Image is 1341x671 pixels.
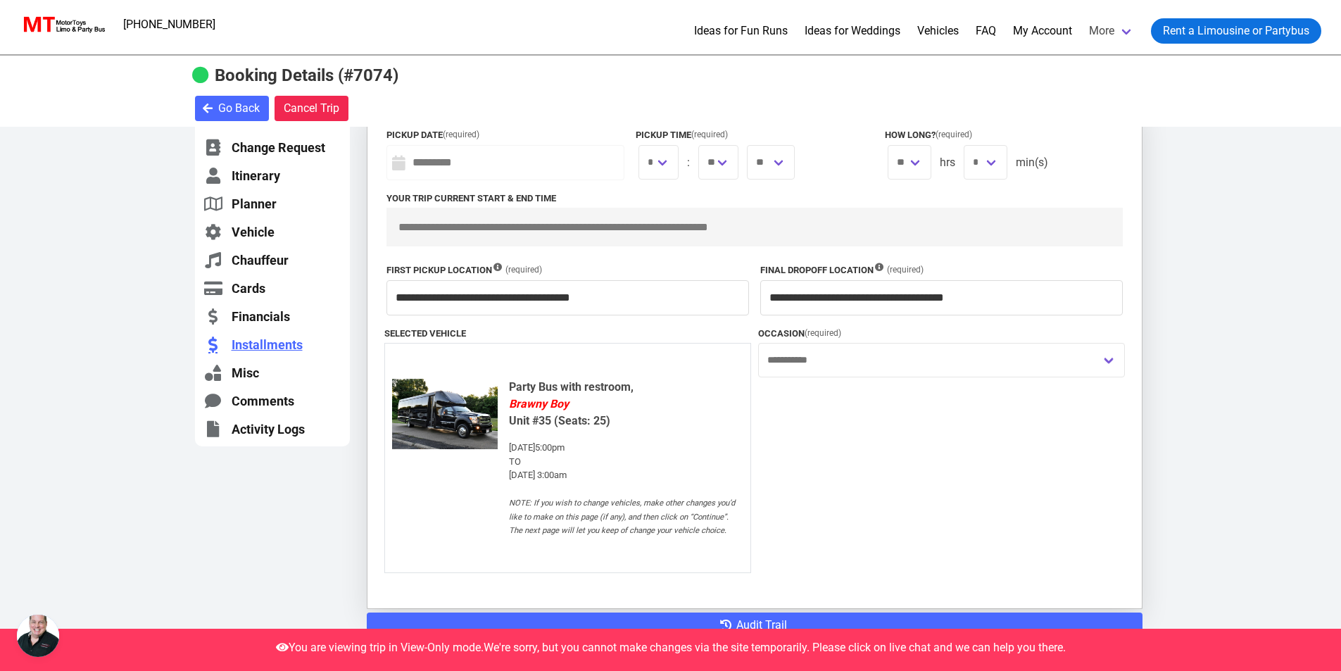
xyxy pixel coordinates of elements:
a: Comments [203,392,341,410]
label: Pickup Date [386,128,624,142]
span: Go Back [218,100,260,117]
span: (required) [805,328,841,338]
b: Party Bus with restroom, Unit #35 (Seats: 25) [509,380,743,427]
span: (required) [443,128,479,141]
em: Brawny Boy [509,397,569,410]
a: Chauffeur [203,251,341,269]
div: TO [509,441,743,537]
a: Cards [203,280,341,297]
div: We are sorry, you can no longer make changes in Pickup Location, as it is too close to the date a... [386,263,749,315]
span: We're sorry, but you cannot make changes via the site temporarily. Please click on live chat and ... [484,641,1066,654]
a: Activity Logs [203,420,341,438]
div: We are sorry, you can no longer make changes in Dropoff Location, as it is too close to the date ... [760,263,1123,315]
a: Misc [203,364,341,382]
label: Pickup Time [636,128,874,142]
a: Ideas for Weddings [805,23,900,39]
span: We are sorry, you can no longer make changes in Pickup Time, as it is too close to the date and t... [747,145,795,180]
span: (required) [505,263,542,276]
a: Open chat [17,615,59,657]
i: NOTE: If you wish to change vehicles, make other changes you’d like to make on this page (if any)... [509,498,735,535]
label: Occasion [758,327,1125,341]
a: [PHONE_NUMBER] [115,11,224,39]
span: Rent a Limousine or Partybus [1163,23,1309,39]
img: MotorToys Logo [20,15,106,35]
span: We are sorry, you can no longer make changes in Pickup Time, as it is too close to the date and t... [698,145,738,180]
span: We are sorry, you can no longer make changes in Duration, as it is too close to the date and time... [964,145,1007,180]
label: Your trip current start & end time [386,192,1123,206]
div: [DATE] 3:00am [509,468,743,482]
span: Cancel Trip [284,100,339,117]
a: Planner [203,195,341,213]
span: (required) [936,128,972,141]
label: Final Dropoff Location [760,263,1123,277]
span: : [687,145,690,180]
span: hrs [940,145,955,180]
a: Installments [203,336,341,353]
div: [DATE]5:00pm [509,441,743,455]
a: Change Request [203,139,341,156]
span: min(s) [1016,145,1048,180]
a: Itinerary [203,167,341,184]
div: We are sorry, you can no longer make changes in Occasion, as it is too close to the date and time... [758,343,1125,377]
button: Cancel Trip [275,96,348,121]
label: How long? [885,128,1123,142]
a: Financials [203,308,341,325]
a: Ideas for Fun Runs [694,23,788,39]
span: We are sorry, you can no longer make changes in Pickup Time, as it is too close to the date and t... [638,145,679,180]
a: FAQ [976,23,996,39]
a: My Account [1013,23,1072,39]
a: More [1081,13,1142,49]
button: Go Back [195,96,269,121]
span: (required) [691,128,728,141]
a: Rent a Limousine or Partybus [1151,18,1321,44]
span: We are sorry, you can no longer make changes in Duration, as it is too close to the date and time... [888,145,931,180]
b: Booking Details (#7074) [215,65,398,85]
label: Selected Vehicle [384,327,751,341]
span: Audit Trail [736,617,787,634]
img: 35%2001.jpg [392,379,498,449]
a: Vehicles [917,23,959,39]
span: (required) [887,263,924,276]
a: Vehicle [203,223,341,241]
label: First Pickup Location [386,263,749,277]
button: Audit Trail [367,613,1142,638]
